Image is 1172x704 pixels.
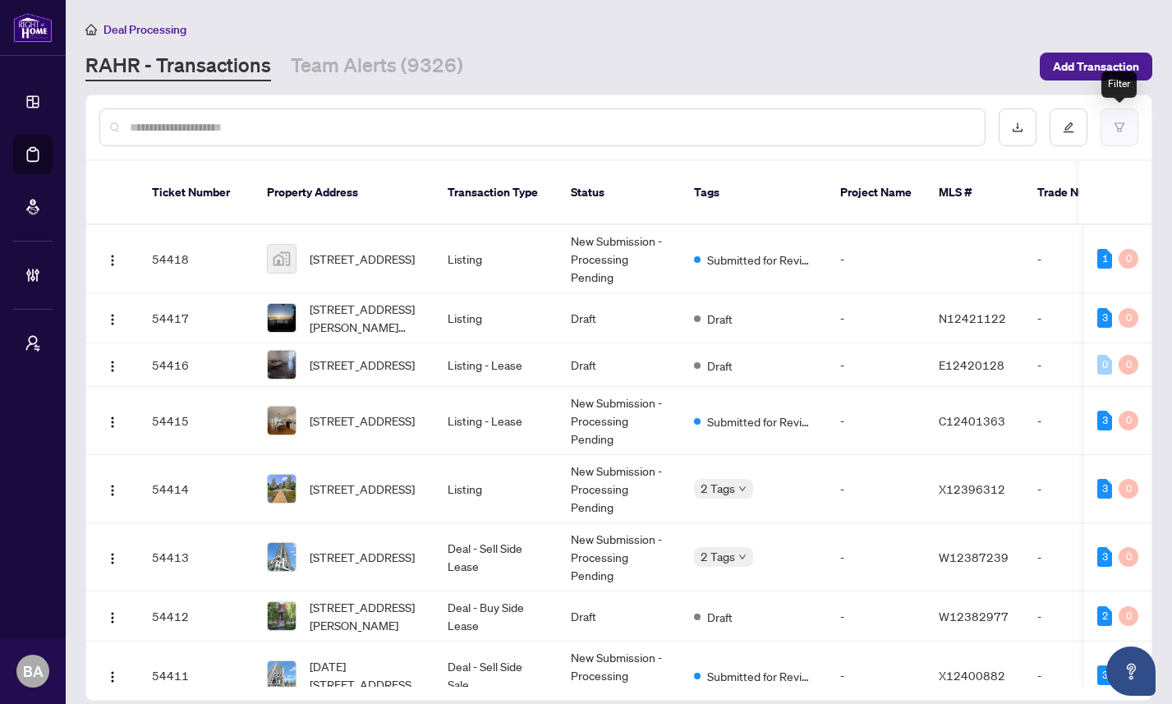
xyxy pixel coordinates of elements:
[1119,411,1138,430] div: 0
[99,662,126,688] button: Logo
[434,455,558,523] td: Listing
[1097,606,1112,626] div: 2
[268,661,296,689] img: thumbnail-img
[939,609,1009,623] span: W12382977
[139,523,254,591] td: 54413
[99,476,126,502] button: Logo
[268,602,296,630] img: thumbnail-img
[939,311,1006,325] span: N12421122
[1114,122,1125,133] span: filter
[1024,225,1139,293] td: -
[310,657,421,693] span: [DATE][STREET_ADDRESS][DATE]
[939,550,1009,564] span: W12387239
[85,52,271,81] a: RAHR - Transactions
[268,351,296,379] img: thumbnail-img
[939,668,1005,683] span: X12400882
[106,611,119,624] img: Logo
[106,670,119,683] img: Logo
[99,544,126,570] button: Logo
[558,591,681,642] td: Draft
[106,360,119,373] img: Logo
[558,343,681,387] td: Draft
[23,660,44,683] span: BA
[1106,646,1156,696] button: Open asap
[434,591,558,642] td: Deal - Buy Side Lease
[434,387,558,455] td: Listing - Lease
[926,161,1024,225] th: MLS #
[139,591,254,642] td: 54412
[827,293,926,343] td: -
[99,603,126,629] button: Logo
[139,225,254,293] td: 54418
[434,293,558,343] td: Listing
[738,485,747,493] span: down
[106,313,119,326] img: Logo
[1024,523,1139,591] td: -
[268,543,296,571] img: thumbnail-img
[707,608,733,626] span: Draft
[310,480,415,498] span: [STREET_ADDRESS]
[558,387,681,455] td: New Submission - Processing Pending
[1040,53,1152,81] button: Add Transaction
[939,481,1005,496] span: X12396312
[139,387,254,455] td: 54415
[106,552,119,565] img: Logo
[434,523,558,591] td: Deal - Sell Side Lease
[558,523,681,591] td: New Submission - Processing Pending
[1053,53,1139,80] span: Add Transaction
[1063,122,1074,133] span: edit
[434,225,558,293] td: Listing
[310,548,415,566] span: [STREET_ADDRESS]
[827,225,926,293] td: -
[827,343,926,387] td: -
[707,412,814,430] span: Submitted for Review
[1119,308,1138,328] div: 0
[268,407,296,435] img: thumbnail-img
[25,335,41,352] span: user-switch
[1119,606,1138,626] div: 0
[99,407,126,434] button: Logo
[103,22,186,37] span: Deal Processing
[106,416,119,429] img: Logo
[139,293,254,343] td: 54417
[1097,249,1112,269] div: 1
[558,293,681,343] td: Draft
[254,161,434,225] th: Property Address
[1097,411,1112,430] div: 3
[701,547,735,566] span: 2 Tags
[939,413,1005,428] span: C12401363
[707,667,814,685] span: Submitted for Review
[13,12,53,43] img: logo
[1050,108,1087,146] button: edit
[707,310,733,328] span: Draft
[1097,308,1112,328] div: 3
[1119,479,1138,499] div: 0
[558,161,681,225] th: Status
[1097,665,1112,685] div: 3
[139,455,254,523] td: 54414
[1024,591,1139,642] td: -
[681,161,827,225] th: Tags
[701,479,735,498] span: 2 Tags
[99,352,126,378] button: Logo
[139,343,254,387] td: 54416
[1119,355,1138,375] div: 0
[106,484,119,497] img: Logo
[1097,355,1112,375] div: 0
[85,24,97,35] span: home
[1024,161,1139,225] th: Trade Number
[310,598,421,634] span: [STREET_ADDRESS][PERSON_NAME]
[1024,387,1139,455] td: -
[1119,249,1138,269] div: 0
[310,412,415,430] span: [STREET_ADDRESS]
[1024,343,1139,387] td: -
[99,246,126,272] button: Logo
[139,161,254,225] th: Ticket Number
[268,304,296,332] img: thumbnail-img
[707,357,733,375] span: Draft
[1101,71,1137,98] div: Filter
[999,108,1036,146] button: download
[827,387,926,455] td: -
[827,161,926,225] th: Project Name
[827,591,926,642] td: -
